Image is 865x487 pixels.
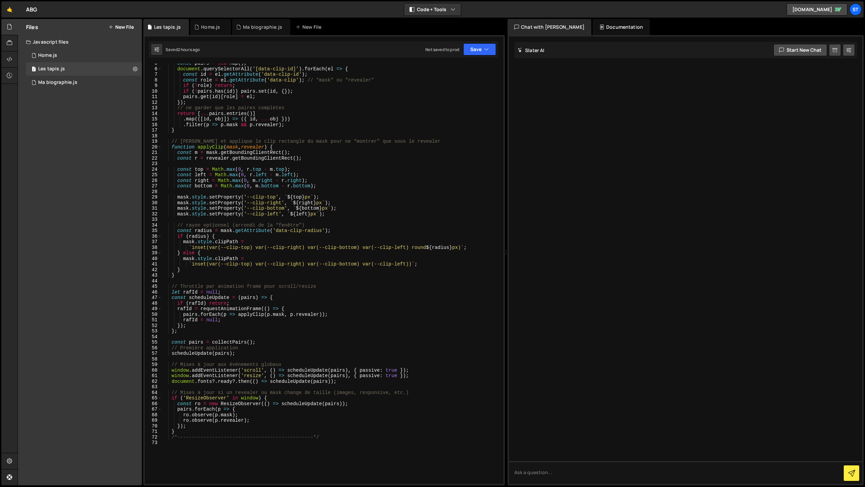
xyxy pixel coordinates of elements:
[145,390,162,396] div: 64
[145,94,162,100] div: 11
[145,418,162,423] div: 69
[145,295,162,301] div: 47
[26,49,142,62] div: 16686/46111.js
[145,239,162,245] div: 37
[145,334,162,340] div: 54
[108,24,134,30] button: New File
[145,407,162,412] div: 67
[145,161,162,167] div: 23
[518,47,545,53] h2: Slater AI
[145,440,162,446] div: 73
[145,133,162,139] div: 18
[243,24,282,30] div: Ma biographie.js
[145,256,162,262] div: 40
[178,47,200,52] div: 2 hours ago
[145,289,162,295] div: 46
[1,1,18,18] a: 🤙
[145,301,162,306] div: 48
[145,384,162,390] div: 63
[201,24,220,30] div: Home.js
[145,61,162,66] div: 5
[145,429,162,435] div: 71
[425,47,459,52] div: Not saved to prod
[145,111,162,117] div: 14
[145,278,162,284] div: 44
[773,44,827,56] button: Start new chat
[145,206,162,211] div: 31
[593,19,650,35] div: Documentation
[145,144,162,150] div: 20
[296,24,324,30] div: New File
[145,323,162,329] div: 52
[145,72,162,77] div: 7
[145,167,162,172] div: 24
[145,116,162,122] div: 15
[508,19,591,35] div: Chat with [PERSON_NAME]
[38,52,57,59] div: Home.js
[145,368,162,373] div: 60
[145,317,162,323] div: 51
[26,5,37,14] div: ABG
[145,306,162,312] div: 49
[145,178,162,184] div: 26
[38,66,65,72] div: Les tapis.js
[145,379,162,385] div: 62
[145,284,162,289] div: 45
[463,43,496,55] button: Save
[145,217,162,223] div: 33
[145,228,162,234] div: 35
[145,150,162,156] div: 21
[145,267,162,273] div: 42
[145,172,162,178] div: 25
[145,435,162,440] div: 72
[145,328,162,334] div: 53
[145,200,162,206] div: 30
[145,245,162,251] div: 38
[145,373,162,379] div: 61
[145,122,162,128] div: 16
[145,77,162,83] div: 8
[145,412,162,418] div: 68
[145,351,162,356] div: 57
[787,3,847,16] a: [DOMAIN_NAME]
[145,194,162,200] div: 29
[145,340,162,345] div: 55
[38,79,77,86] div: Ma biographie.js
[145,183,162,189] div: 27
[18,35,142,49] div: Javascript files
[145,345,162,351] div: 56
[145,423,162,429] div: 70
[145,273,162,278] div: 43
[145,362,162,368] div: 59
[145,261,162,267] div: 41
[145,250,162,256] div: 39
[145,89,162,94] div: 10
[166,47,200,52] div: Saved
[145,356,162,362] div: 58
[154,24,181,30] div: Les tapis.js
[145,211,162,217] div: 32
[26,23,38,31] h2: Files
[404,3,461,16] button: Code + Tools
[145,127,162,133] div: 17
[26,62,142,76] div: 16686/46185.js
[145,83,162,89] div: 9
[26,76,142,89] div: 16686/46109.js
[145,100,162,106] div: 12
[849,3,862,16] a: St
[145,66,162,72] div: 6
[145,312,162,318] div: 50
[32,67,36,72] span: 1
[145,189,162,195] div: 28
[145,223,162,228] div: 34
[145,401,162,407] div: 66
[145,105,162,111] div: 13
[145,395,162,401] div: 65
[145,156,162,161] div: 22
[145,139,162,144] div: 19
[145,234,162,239] div: 36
